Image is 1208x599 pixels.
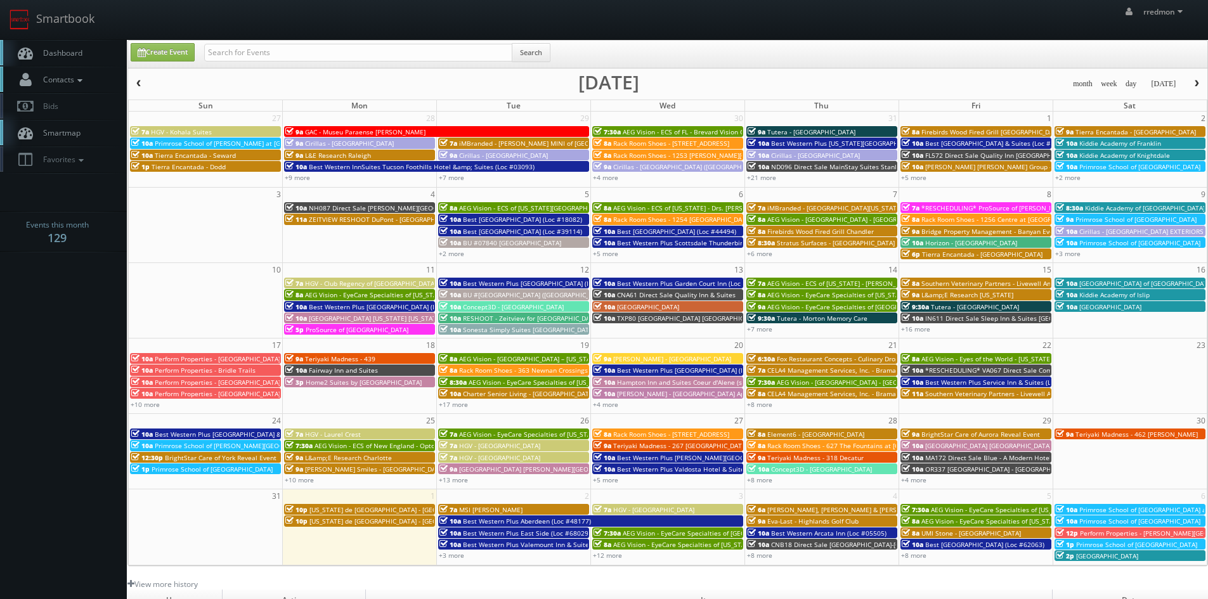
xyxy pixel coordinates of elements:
span: Best [GEOGRAPHIC_DATA] (Loc #18082) [463,215,582,224]
span: Kiddie Academy of Franklin [1079,139,1161,148]
span: 10a [131,441,153,450]
a: +8 more [747,475,772,484]
span: AEG Vision - EyeCare Specialties of [GEOGRAPHIC_DATA] - Medfield Eye Associates [767,302,1016,311]
span: Rack Room Shoes - 627 The Fountains at [GEOGRAPHIC_DATA] (No Rush) [767,441,986,450]
span: Tierra Encantada - [GEOGRAPHIC_DATA] [1075,127,1196,136]
span: Perform Properties - [GEOGRAPHIC_DATA] [155,354,280,363]
span: Dashboard [37,48,82,58]
span: 7a [285,279,303,288]
span: 10a [1056,505,1077,514]
span: 8a [902,517,919,525]
span: HGV - [GEOGRAPHIC_DATA] [613,505,694,514]
span: 10a [594,465,615,473]
span: 9a [1056,127,1074,136]
span: [GEOGRAPHIC_DATA] [1079,302,1141,311]
span: 9a [902,290,919,299]
span: Cirillas - [GEOGRAPHIC_DATA] [459,151,548,160]
span: 8a [285,290,303,299]
span: Sonesta Simply Suites [GEOGRAPHIC_DATA] [463,325,595,334]
button: [DATE] [1146,76,1180,92]
span: 10a [594,238,615,247]
span: Best [GEOGRAPHIC_DATA] (Loc #44494) [617,227,736,236]
a: +17 more [439,400,468,409]
span: 9a [439,151,457,160]
span: 10a [1056,238,1077,247]
span: [PERSON_NAME] [PERSON_NAME] Group - [GEOGRAPHIC_DATA] - [STREET_ADDRESS] [925,162,1178,171]
span: BU #07840 [GEOGRAPHIC_DATA] [463,238,561,247]
span: Southern Veterinary Partners - Livewell Animal Urgent Care of Herriman [921,279,1141,288]
span: Best Western Plus [GEOGRAPHIC_DATA] & Suites (Loc #45093) [155,430,343,439]
span: Best Western Plus [PERSON_NAME][GEOGRAPHIC_DATA]/[PERSON_NAME][GEOGRAPHIC_DATA] (Loc #10397) [617,453,943,462]
span: Best Western Plus Valdosta Hotel & Suites (Loc #11213) [617,465,789,473]
span: 10a [439,314,461,323]
span: 10a [1056,290,1077,299]
span: Cirillas - [GEOGRAPHIC_DATA] [771,151,860,160]
span: Teriyaki Madness - 318 Decatur [767,453,864,462]
span: 10a [902,238,923,247]
span: 9a [748,453,765,462]
span: AEG Vision - [GEOGRAPHIC_DATA] - [GEOGRAPHIC_DATA] [777,378,945,387]
span: 10a [439,290,461,299]
span: AEG Vision - EyeCare Specialties of [US_STATE] – [PERSON_NAME] Family EyeCare [767,290,1014,299]
span: 8a [748,215,765,224]
span: Best Western Plus Service Inn & Suites (Loc #61094) WHITE GLOVE [925,378,1129,387]
span: 10a [902,139,923,148]
button: week [1096,76,1122,92]
span: 7a [748,203,765,212]
span: Smartmap [37,127,81,138]
a: +8 more [747,400,772,409]
span: 10a [1056,151,1077,160]
span: 8a [594,203,611,212]
span: 10a [439,389,461,398]
a: +5 more [593,475,618,484]
span: ZEITVIEW RESHOOT DuPont - [GEOGRAPHIC_DATA], [GEOGRAPHIC_DATA] [309,215,528,224]
span: 10a [902,366,923,375]
span: 6p [902,250,920,259]
span: CNA61 Direct Sale Quality Inn & Suites [617,290,736,299]
span: 8a [594,151,611,160]
span: Best Western Plus [GEOGRAPHIC_DATA] (Loc #48184) [309,302,470,311]
span: 9a [1056,215,1074,224]
span: 9a [594,441,611,450]
span: 8a [439,354,457,363]
span: 10a [748,139,769,148]
span: 10a [439,325,461,334]
span: 10a [594,290,615,299]
span: Best [GEOGRAPHIC_DATA] & Suites (Loc #37117) [925,139,1072,148]
span: 10a [1056,302,1077,311]
span: 10a [285,314,307,323]
span: AEG Vision - ECS of [US_STATE] - [PERSON_NAME] EyeCare - [GEOGRAPHIC_DATA] ([GEOGRAPHIC_DATA]) [767,279,1078,288]
span: Best Western Plus Aberdeen (Loc #48177) [463,517,591,525]
a: +16 more [901,325,930,333]
span: AEG Vision - ECS of New England - OptomEyes Health – [GEOGRAPHIC_DATA] [315,441,547,450]
span: 9a [285,151,303,160]
span: [GEOGRAPHIC_DATA] [GEOGRAPHIC_DATA] [925,441,1051,450]
span: 10a [1056,139,1077,148]
span: Fox Restaurant Concepts - Culinary Dropout [777,354,909,363]
span: 8a [748,290,765,299]
span: Teriyaki Madness - 462 [PERSON_NAME] [1075,430,1198,439]
span: Firebirds Wood Fired Grill [GEOGRAPHIC_DATA] [921,127,1063,136]
span: 9a [285,465,303,473]
a: Create Event [131,43,195,61]
a: +2 more [1055,173,1081,182]
span: TXP80 [GEOGRAPHIC_DATA] [GEOGRAPHIC_DATA] [617,314,764,323]
span: [PERSON_NAME], [PERSON_NAME] & [PERSON_NAME], LLC - [GEOGRAPHIC_DATA] [767,505,1011,514]
span: 7a [594,505,611,514]
span: 10a [902,314,923,323]
span: CELA4 Management Services, Inc. - Braman Hyundai [767,366,927,375]
span: Stratus Surfaces - [GEOGRAPHIC_DATA] Slab Gallery [777,238,933,247]
span: Kiddie Academy of Knightdale [1079,151,1170,160]
span: RESHOOT - Zeitview for [GEOGRAPHIC_DATA] [463,314,599,323]
img: smartbook-logo.png [10,10,30,30]
span: 8a [439,203,457,212]
a: +9 more [285,173,310,182]
span: L&amp;E Research [US_STATE] [921,290,1013,299]
span: 9a [748,517,765,525]
span: 9a [285,139,303,148]
span: 10a [131,378,153,387]
span: HGV - [GEOGRAPHIC_DATA] [459,453,540,462]
span: 7a [748,366,765,375]
span: Rack Room Shoes - 1254 [GEOGRAPHIC_DATA] [613,215,751,224]
span: Contacts [37,74,86,85]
